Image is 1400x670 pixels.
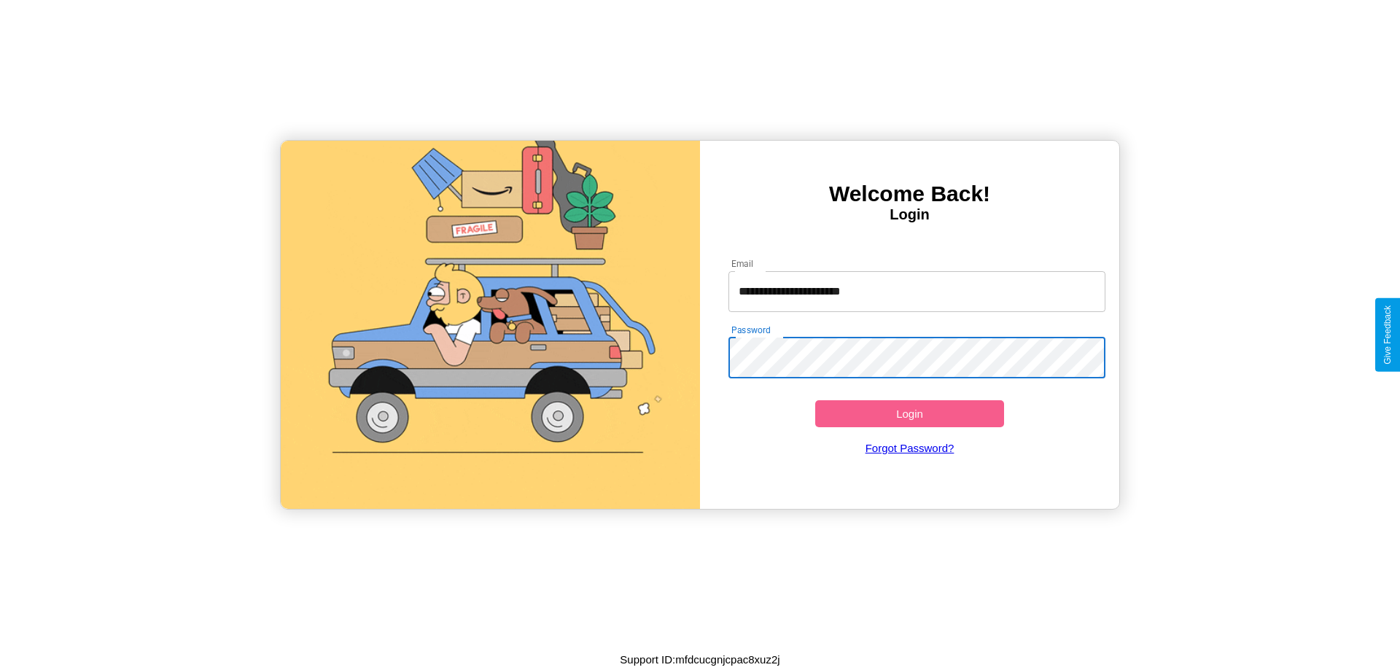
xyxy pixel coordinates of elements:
[721,427,1099,469] a: Forgot Password?
[620,650,779,669] p: Support ID: mfdcucgnjcpac8xuz2j
[815,400,1004,427] button: Login
[281,141,700,509] img: gif
[700,206,1119,223] h4: Login
[700,182,1119,206] h3: Welcome Back!
[731,257,754,270] label: Email
[1382,305,1393,365] div: Give Feedback
[731,324,770,336] label: Password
